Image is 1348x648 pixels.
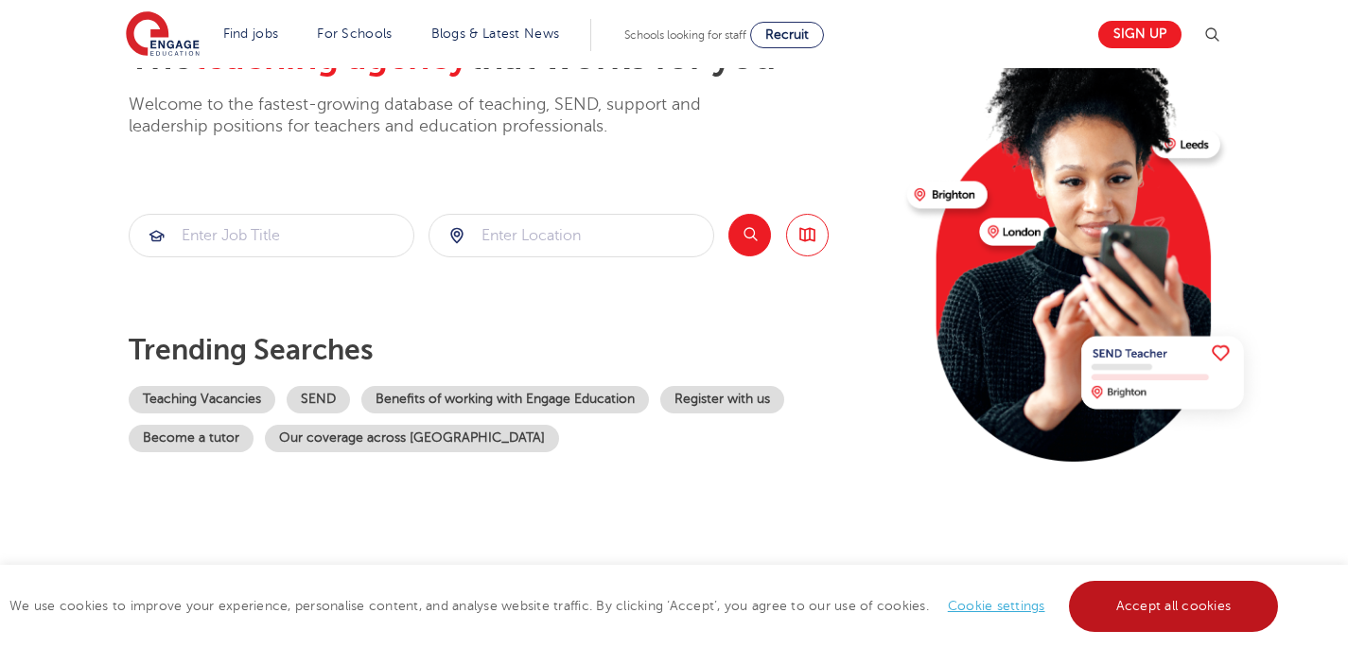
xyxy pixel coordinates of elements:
span: Recruit [765,27,809,42]
input: Submit [130,215,413,256]
p: Trending searches [129,333,892,367]
div: Submit [429,214,714,257]
input: Submit [429,215,713,256]
a: Recruit [750,22,824,48]
a: For Schools [317,26,392,41]
a: Accept all cookies [1069,581,1279,632]
a: Become a tutor [129,425,254,452]
a: Cookie settings [948,599,1045,613]
span: Schools looking for staff [624,28,746,42]
a: Sign up [1098,21,1182,48]
p: Welcome to the fastest-growing database of teaching, SEND, support and leadership positions for t... [129,94,753,138]
img: Engage Education [126,11,200,59]
button: Search [728,214,771,256]
a: Blogs & Latest News [431,26,560,41]
div: Submit [129,214,414,257]
a: Find jobs [223,26,279,41]
a: Teaching Vacancies [129,386,275,413]
a: Register with us [660,386,784,413]
a: SEND [287,386,350,413]
span: We use cookies to improve your experience, personalise content, and analyse website traffic. By c... [9,599,1283,613]
a: Benefits of working with Engage Education [361,386,649,413]
a: Our coverage across [GEOGRAPHIC_DATA] [265,425,559,452]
